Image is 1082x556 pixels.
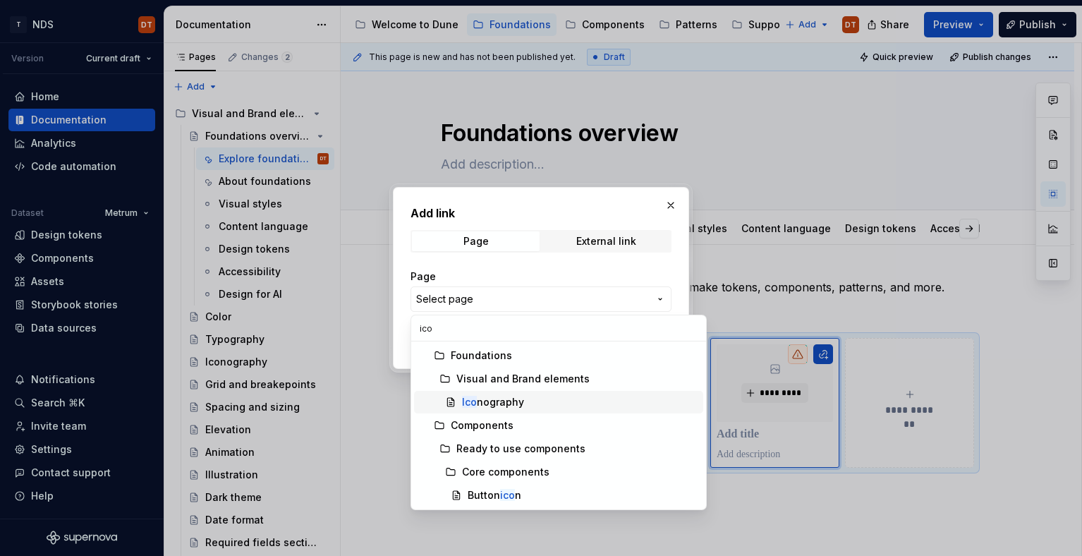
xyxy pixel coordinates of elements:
div: Button n [468,488,521,502]
div: Components [451,418,513,433]
div: Foundations [451,349,512,363]
div: Core components [462,465,549,479]
div: Visual and Brand elements [456,372,590,386]
div: nography [462,395,524,409]
input: Search in pages... [411,315,706,341]
div: Search in pages... [411,342,706,509]
div: Ready to use components [456,442,585,456]
mark: ico [500,489,515,501]
mark: Ico [462,396,477,408]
